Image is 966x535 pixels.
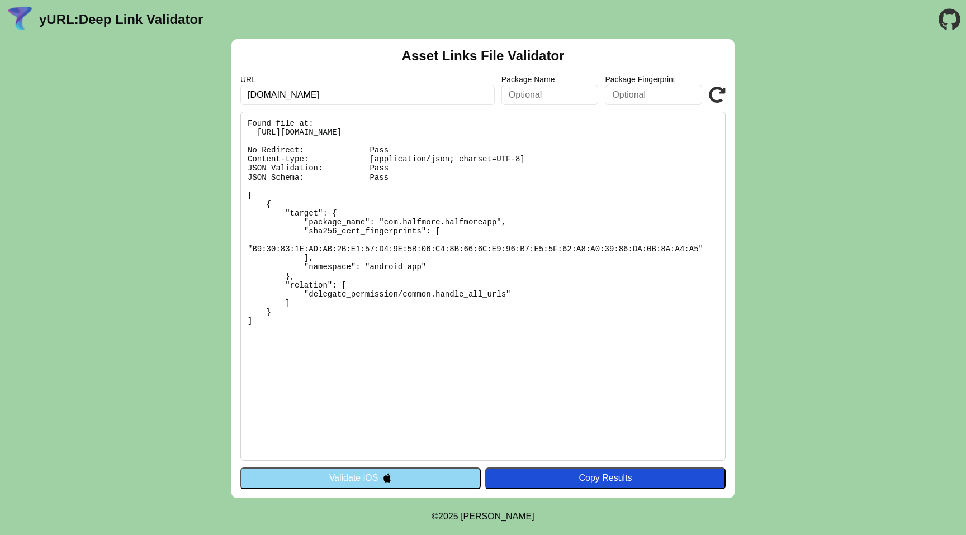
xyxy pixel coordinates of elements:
[491,473,720,483] div: Copy Results
[39,12,203,27] a: yURL:Deep Link Validator
[240,75,495,84] label: URL
[501,85,599,105] input: Optional
[432,498,534,535] footer: ©
[240,112,726,461] pre: Found file at: [URL][DOMAIN_NAME] No Redirect: Pass Content-type: [application/json; charset=UTF-...
[605,75,702,84] label: Package Fingerprint
[438,512,458,521] span: 2025
[605,85,702,105] input: Optional
[6,5,35,34] img: yURL Logo
[402,48,565,64] h2: Asset Links File Validator
[501,75,599,84] label: Package Name
[240,85,495,105] input: Required
[240,467,481,489] button: Validate iOS
[382,473,392,483] img: appleIcon.svg
[461,512,534,521] a: Michael Ibragimchayev's Personal Site
[485,467,726,489] button: Copy Results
